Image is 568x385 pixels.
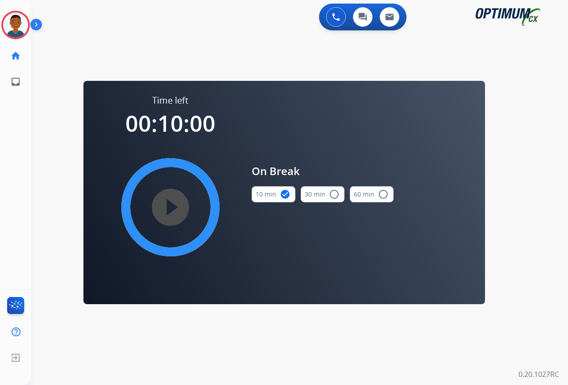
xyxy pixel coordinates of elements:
button: 10 min [252,186,295,202]
span: On Break [252,163,394,179]
mat-icon: inbox [10,76,21,87]
mat-icon: radio_button_unchecked [329,189,340,200]
span: Time left [152,94,188,107]
p: 0.20.1027RC [518,369,559,380]
span: 00:10:00 [125,108,216,138]
button: 30 min [301,186,344,202]
img: avatar [3,13,28,38]
mat-icon: radio_button_unchecked [378,189,389,200]
mat-icon: home [10,50,21,61]
button: 60 min [350,186,394,202]
mat-icon: check_circle [280,189,290,200]
mat-icon: play_circle_filled [165,202,176,213]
